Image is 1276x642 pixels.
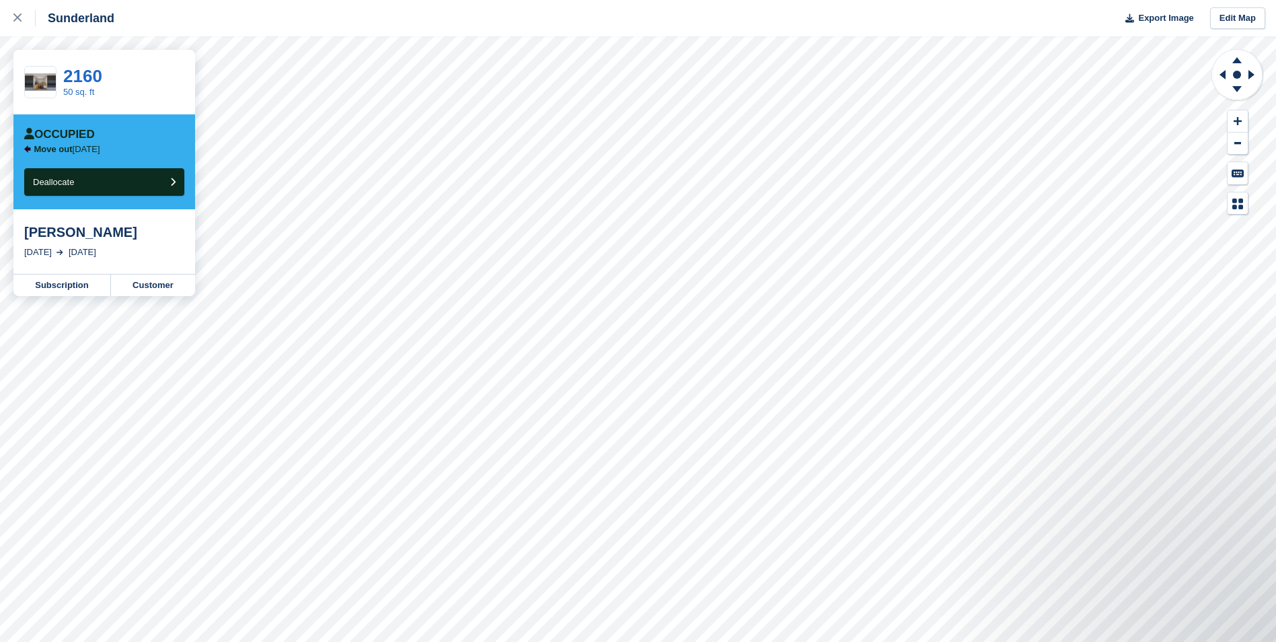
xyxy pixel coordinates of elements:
button: Keyboard Shortcuts [1228,162,1248,184]
div: [PERSON_NAME] [24,224,184,240]
img: arrow-right-light-icn-cde0832a797a2874e46488d9cf13f60e5c3a73dbe684e267c42b8395dfbc2abf.svg [57,250,63,255]
span: Deallocate [33,177,74,187]
div: Occupied [24,128,95,141]
a: Edit Map [1210,7,1265,30]
p: [DATE] [34,144,100,155]
a: 50 sq. ft [63,87,94,97]
img: 50%20SQ.FT.jpg [25,73,56,91]
button: Zoom In [1228,110,1248,133]
button: Deallocate [24,168,184,196]
button: Zoom Out [1228,133,1248,155]
a: 2160 [63,66,102,86]
img: arrow-left-icn-90495f2de72eb5bd0bd1c3c35deca35cc13f817d75bef06ecd7c0b315636ce7e.svg [24,145,31,153]
button: Map Legend [1228,192,1248,215]
div: [DATE] [69,246,96,259]
a: Customer [111,275,195,296]
div: [DATE] [24,246,52,259]
a: Subscription [13,275,111,296]
div: Sunderland [36,10,114,26]
span: Move out [34,144,73,154]
button: Export Image [1117,7,1194,30]
span: Export Image [1138,11,1193,25]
